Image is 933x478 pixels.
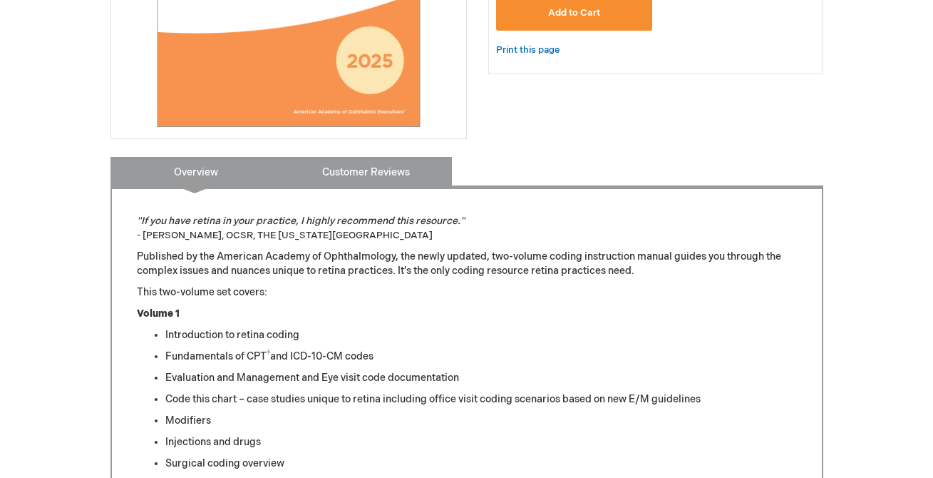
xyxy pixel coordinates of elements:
li: Evaluation and Management and Eye visit code documentation [165,371,797,385]
li: Code this chart – case studies unique to retina including office visit coding scenarios based on ... [165,392,797,407]
a: Customer Reviews [281,157,452,185]
li: Fundamentals of CPT and ICD-10-CM codes [165,350,797,364]
p: This two-volume set covers: [137,285,797,300]
a: Overview [110,157,282,185]
em: "If you have retina in your practice, I highly recommend this resource." [137,215,465,227]
li: Surgical coding overview [165,457,797,471]
li: Modifiers [165,414,797,428]
span: Add to Cart [548,7,600,19]
sup: ® [267,350,270,358]
strong: Volume 1 [137,307,180,320]
p: Published by the American Academy of Ophthalmology, the newly updated, two-volume coding instruct... [137,250,797,278]
a: Print this page [496,41,560,59]
li: Injections and drugs [165,435,797,449]
li: Introduction to retina coding [165,328,797,342]
font: - [PERSON_NAME], OCSR, THE [US_STATE][GEOGRAPHIC_DATA] [137,230,433,241]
